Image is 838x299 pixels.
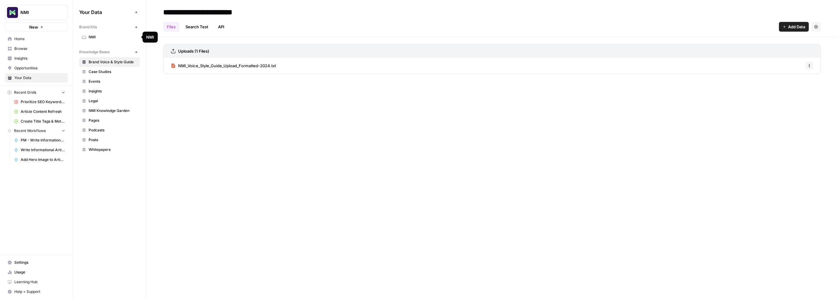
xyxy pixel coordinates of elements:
[14,260,65,265] span: Settings
[779,22,809,32] button: Add Data
[79,9,132,16] span: Your Data
[11,145,68,155] a: Write Informational Article Body
[20,9,57,16] span: NMI
[5,44,68,54] a: Browse
[182,22,212,32] a: Search Test
[7,7,18,18] img: NMI Logo
[79,67,140,77] a: Case Studies
[11,107,68,116] a: Article Content Refresh
[14,56,65,61] span: Insights
[79,96,140,106] a: Legal
[5,126,68,135] button: Recent Workflows
[214,22,228,32] a: API
[21,109,65,114] span: Article Content Refresh
[21,99,65,105] span: Prioritize SEO Keywords List
[178,48,209,54] h3: Uploads (1 Files)
[79,116,140,125] a: Pages
[89,98,137,104] span: Legal
[171,44,209,58] a: Uploads (1 Files)
[21,137,65,143] span: PM - Write Informational Article Outline
[14,279,65,285] span: Learning Hub
[89,147,137,152] span: Whitepapers
[5,277,68,287] a: Learning Hub
[14,65,65,71] span: Opportunities
[14,128,46,134] span: Recent Workflows
[14,90,36,95] span: Recent Grids
[79,57,140,67] a: Brand Voice & Style Guide
[11,116,68,126] a: Create Title Tags & Meta Descriptions for Page
[5,88,68,97] button: Recent Grids
[5,5,68,20] button: Workspace: NMI
[89,69,137,75] span: Case Studies
[89,79,137,84] span: Events
[5,54,68,63] a: Insights
[79,86,140,96] a: Insights
[79,135,140,145] a: Posts
[5,258,68,267] a: Settings
[89,89,137,94] span: Insights
[79,145,140,155] a: Whitepapers
[29,24,38,30] span: New
[89,59,137,65] span: Brand Voice & Style Guide
[163,22,179,32] a: Files
[89,127,137,133] span: Podcasts
[5,267,68,277] a: Usage
[11,135,68,145] a: PM - Write Informational Article Outline
[89,108,137,113] span: NMI Knowledge Garden
[79,49,110,55] span: Knowledge Bases
[79,125,140,135] a: Podcasts
[5,63,68,73] a: Opportunities
[178,63,276,69] span: NMI_Voice_Style_Guide_Upload_Formatted-2024.txt
[79,77,140,86] a: Events
[14,36,65,42] span: Home
[11,97,68,107] a: Prioritize SEO Keywords List
[79,32,140,42] a: NMI
[89,118,137,123] span: Pages
[146,34,154,40] div: NMI
[14,269,65,275] span: Usage
[11,155,68,165] a: Add Hero Image to Article
[171,58,276,74] a: NMI_Voice_Style_Guide_Upload_Formatted-2024.txt
[89,137,137,143] span: Posts
[21,119,65,124] span: Create Title Tags & Meta Descriptions for Page
[14,46,65,51] span: Browse
[14,75,65,81] span: Your Data
[21,147,65,153] span: Write Informational Article Body
[5,287,68,297] button: Help + Support
[5,73,68,83] a: Your Data
[5,34,68,44] a: Home
[788,24,805,30] span: Add Data
[14,289,65,294] span: Help + Support
[5,23,68,32] button: New
[79,24,97,30] span: Brand Kits
[21,157,65,162] span: Add Hero Image to Article
[79,106,140,116] a: NMI Knowledge Garden
[89,34,137,40] span: NMI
